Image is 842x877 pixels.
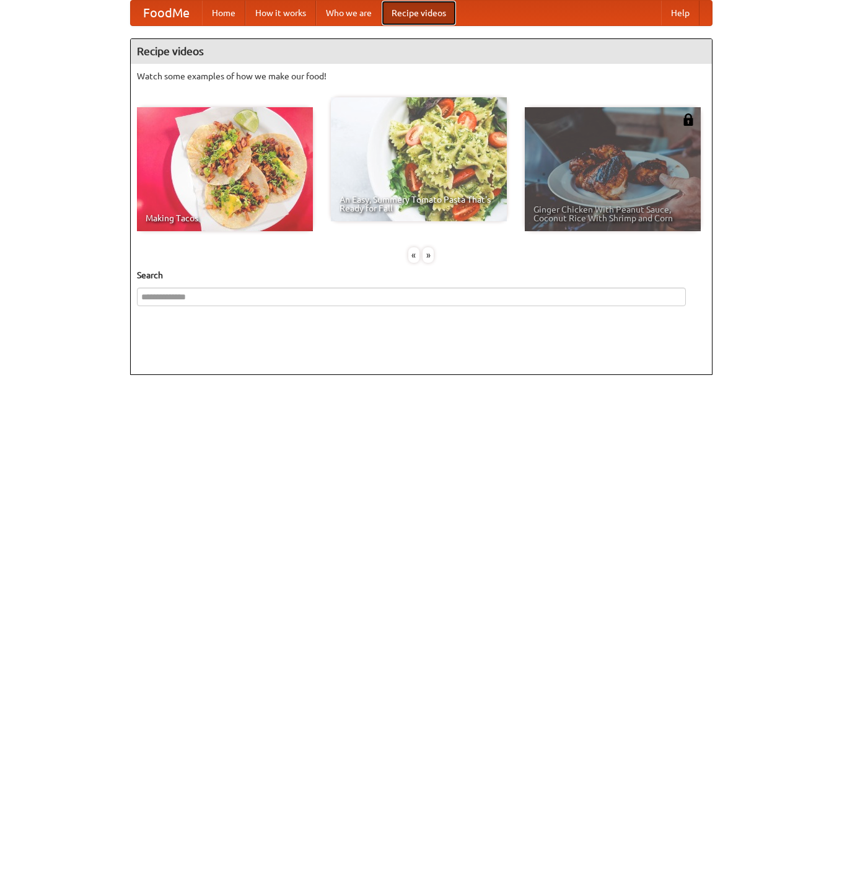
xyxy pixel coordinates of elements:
a: Home [202,1,245,25]
a: An Easy, Summery Tomato Pasta That's Ready for Fall [331,97,507,221]
span: Making Tacos [146,214,304,223]
span: An Easy, Summery Tomato Pasta That's Ready for Fall [340,195,498,213]
a: Who we are [316,1,382,25]
h5: Search [137,269,706,281]
p: Watch some examples of how we make our food! [137,70,706,82]
a: Recipe videos [382,1,456,25]
div: « [408,247,419,263]
a: Making Tacos [137,107,313,231]
div: » [423,247,434,263]
a: FoodMe [131,1,202,25]
img: 483408.png [682,113,695,126]
a: Help [661,1,699,25]
h4: Recipe videos [131,39,712,64]
a: How it works [245,1,316,25]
